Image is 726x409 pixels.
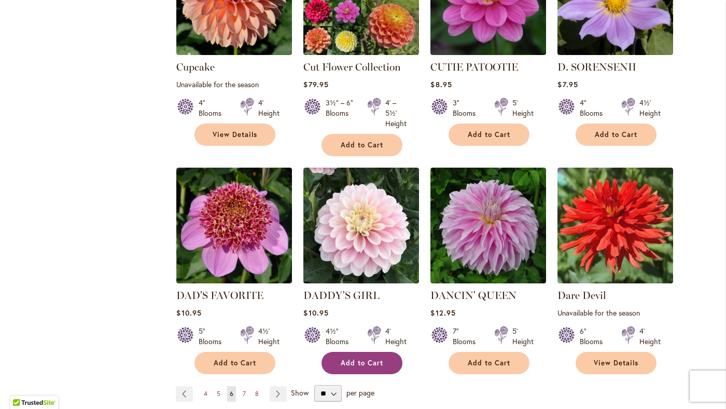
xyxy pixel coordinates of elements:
[8,372,37,401] iframe: Launch Accessibility Center
[430,276,546,285] a: Dancin' Queen
[430,61,518,73] a: CUTIE PATOOTIE
[303,276,419,285] a: DADDY'S GIRL
[303,79,328,89] span: $79.95
[176,47,292,57] a: Cupcake
[201,386,210,402] a: 4
[595,130,637,139] span: Add to Cart
[453,326,482,347] div: 7" Blooms
[303,289,380,302] a: DADDY'S GIRL
[639,326,661,347] div: 4' Height
[449,352,529,374] button: Add to Cart
[430,47,546,57] a: CUTIE PATOOTIE
[468,359,510,367] span: Add to Cart
[430,168,546,283] img: Dancin' Queen
[594,359,638,367] span: View Details
[580,98,609,118] div: 4" Blooms
[214,359,256,367] span: Add to Cart
[199,98,228,118] div: 4" Blooms
[199,326,228,347] div: 5" Blooms
[176,79,292,89] p: Unavailable for the season
[557,61,636,73] a: D. SORENSENII
[253,386,261,402] a: 8
[346,388,374,398] span: per page
[176,168,292,283] img: DAD'S FAVORITE
[512,326,534,347] div: 5' Height
[217,390,220,398] span: 5
[576,352,657,374] a: View Details
[557,168,673,283] img: Dare Devil
[557,47,673,57] a: D. SORENSENII
[303,61,401,73] a: Cut Flower Collection
[176,289,263,302] a: DAD'S FAVORITE
[303,168,419,283] img: DADDY'S GIRL
[243,390,246,398] span: 7
[430,79,452,89] span: $8.95
[385,326,407,347] div: 4' Height
[430,289,516,302] a: DANCIN' QUEEN
[639,98,661,118] div: 4½' Height
[557,289,606,302] a: Dare Devil
[430,308,455,318] span: $12.95
[557,308,673,318] p: Unavailable for the season
[194,352,275,374] button: Add to Cart
[230,390,233,398] span: 6
[322,352,402,374] button: Add to Cart
[322,134,402,156] button: Add to Cart
[341,359,383,367] span: Add to Cart
[255,390,259,398] span: 8
[176,61,215,73] a: Cupcake
[291,388,309,398] span: Show
[453,98,482,118] div: 3" Blooms
[576,124,657,146] button: Add to Cart
[512,98,534,118] div: 5' Height
[213,130,257,139] span: View Details
[176,276,292,285] a: DAD'S FAVORITE
[341,141,383,149] span: Add to Cart
[303,308,328,318] span: $10.95
[258,98,280,118] div: 4' Height
[449,124,529,146] button: Add to Cart
[258,326,280,347] div: 4½' Height
[385,98,407,129] div: 4' – 5½' Height
[326,326,355,347] div: 4½" Blooms
[326,98,355,129] div: 3½" – 6" Blooms
[194,124,275,146] a: View Details
[214,386,223,402] a: 5
[580,326,609,347] div: 6" Blooms
[240,386,248,402] a: 7
[468,130,510,139] span: Add to Cart
[176,308,201,318] span: $10.95
[557,276,673,285] a: Dare Devil
[204,390,207,398] span: 4
[303,47,419,57] a: CUT FLOWER COLLECTION
[557,79,578,89] span: $7.95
